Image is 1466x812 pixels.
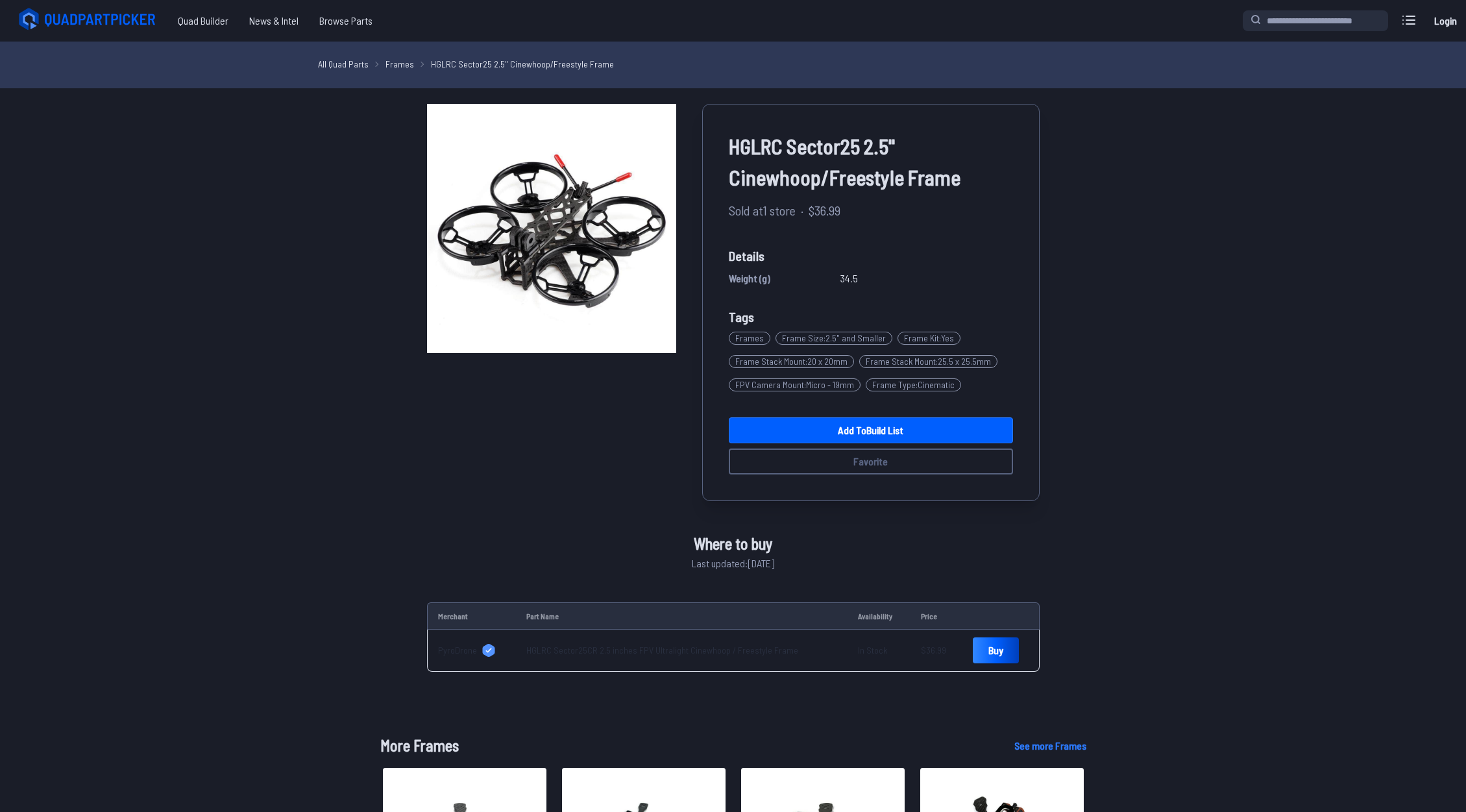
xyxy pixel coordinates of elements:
[910,602,963,630] td: Price
[729,449,1013,474] button: Favorite
[729,332,770,345] span: Frames
[859,350,1003,373] a: Frame Stack Mount:25.5 x 25.5mm
[729,373,866,397] a: FPV Camera Mount:Micro - 19mm
[848,602,910,630] td: Availability
[385,57,414,71] a: Frames
[729,246,1013,265] span: Details
[427,104,676,353] img: image
[910,630,963,672] td: $36.99
[167,8,239,34] a: Quad Builder
[729,378,861,391] span: FPV Camera Mount : Micro - 19mm
[776,332,892,345] span: Frame Size : 2.5" and Smaller
[866,373,966,397] a: Frame Type:Cinematic
[692,556,774,571] span: Last updated: [DATE]
[729,271,770,286] span: Weight (g)
[427,602,516,630] td: Merchant
[431,57,614,71] a: HGLRC Sector25 2.5" Cinewhoop/Freestyle Frame
[729,355,854,368] span: Frame Stack Mount : 20 x 20mm
[516,602,848,630] td: Part Name
[1014,738,1086,754] a: See more Frames
[801,201,803,220] span: ·
[866,378,961,391] span: Frame Type : Cinematic
[848,630,910,672] td: In Stock
[729,201,796,220] span: Sold at 1 store
[898,326,966,350] a: Frame Kit:Yes
[729,130,1013,193] span: HGLRC Sector25 2.5" Cinewhoop/Freestyle Frame
[809,201,840,220] span: $36.99
[898,332,960,345] span: Frame Kit : Yes
[729,417,1013,443] a: Add toBuild List
[729,309,754,325] span: Tags
[694,532,772,556] span: Where to buy
[380,734,994,757] h1: More Frames
[438,644,477,657] span: PyroDrone
[859,355,997,368] span: Frame Stack Mount : 25.5 x 25.5mm
[526,645,798,656] a: HGLRC Sector25CR 2.5 inches FPV Ultralight Cinewhoop / Freestyle Frame
[309,8,383,34] a: Browse Parts
[239,8,309,34] a: News & Intel
[973,637,1019,663] a: Buy
[776,326,898,350] a: Frame Size:2.5" and Smaller
[729,350,859,373] a: Frame Stack Mount:20 x 20mm
[729,326,776,350] a: Frames
[318,57,369,71] a: All Quad Parts
[840,271,858,286] span: 34.5
[1430,8,1461,34] a: Login
[438,644,506,657] a: PyroDrone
